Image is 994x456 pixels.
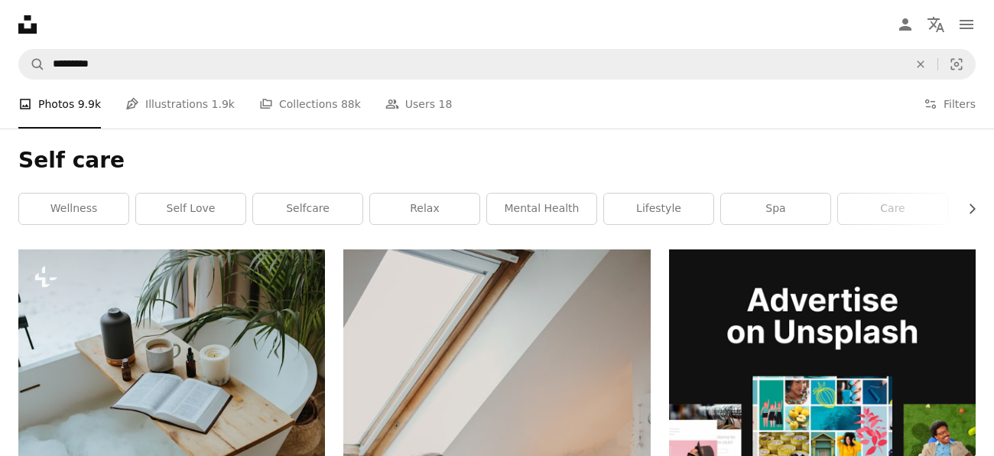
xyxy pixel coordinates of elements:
[838,194,947,224] a: care
[19,50,45,79] button: Search Unsplash
[958,194,976,224] button: scroll list to the right
[341,96,361,112] span: 88k
[136,194,245,224] a: self love
[125,80,235,129] a: Illustrations 1.9k
[604,194,713,224] a: lifestyle
[439,96,453,112] span: 18
[487,194,596,224] a: mental health
[921,9,951,40] button: Language
[18,49,976,80] form: Find visuals sitewide
[904,50,937,79] button: Clear
[721,194,830,224] a: spa
[924,80,976,129] button: Filters
[18,15,37,34] a: Home — Unsplash
[890,9,921,40] a: Log in / Sign up
[938,50,975,79] button: Visual search
[370,194,479,224] a: relax
[212,96,235,112] span: 1.9k
[951,9,982,40] button: Menu
[385,80,453,129] a: Users 18
[18,147,976,174] h1: Self care
[259,80,361,129] a: Collections 88k
[19,194,128,224] a: wellness
[253,194,362,224] a: selfcare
